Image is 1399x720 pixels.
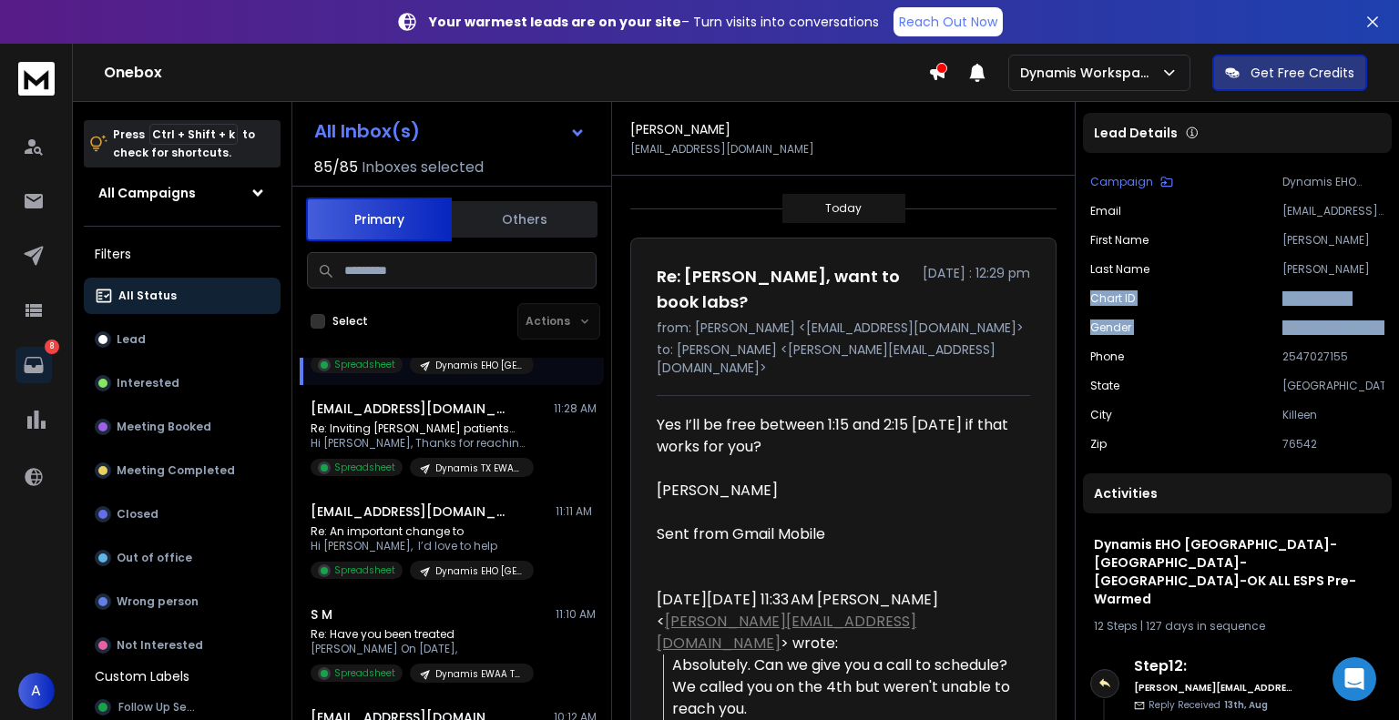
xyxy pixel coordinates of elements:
[429,13,681,31] strong: Your warmest leads are on your site
[923,264,1030,282] p: [DATE] : 12:29 pm
[435,359,523,372] p: Dynamis EHO [GEOGRAPHIC_DATA]-[GEOGRAPHIC_DATA]-[GEOGRAPHIC_DATA]-OK ALL ESPS Pre-Warmed
[311,627,529,642] p: Re: Have you been treated
[1090,233,1149,248] p: First Name
[118,289,177,303] p: All Status
[311,539,529,553] p: Hi [PERSON_NAME], I’d love to help
[104,62,928,84] h1: Onebox
[657,589,1016,654] div: [DATE][DATE] 11:33 AM [PERSON_NAME] < > wrote:
[84,496,281,532] button: Closed
[84,175,281,211] button: All Campaigns
[84,409,281,445] button: Meeting Booked
[311,605,332,624] h1: S M
[435,667,523,681] p: Dynamis EWAA TX OUTLOOK + OTHERs ESPS
[311,642,529,656] p: [PERSON_NAME] On [DATE],
[1090,204,1121,218] p: Email
[300,113,600,149] button: All Inbox(s)
[149,124,238,145] span: Ctrl + Shift + k
[1094,124,1178,142] p: Lead Details
[1282,350,1384,364] p: 2547027155
[95,667,189,685] h3: Custom Labels
[825,201,862,216] p: Today
[117,463,235,478] p: Meeting Completed
[657,523,1016,545] div: Sent from Gmail Mobile
[45,340,59,354] p: 8
[362,157,484,178] h3: Inboxes selected
[1282,408,1384,422] p: Killeen
[429,13,879,31] p: – Turn visits into conversations
[334,461,395,474] p: Spreadsheet
[84,540,281,576] button: Out of office
[117,420,211,434] p: Meeting Booked
[1282,379,1384,393] p: [GEOGRAPHIC_DATA]
[1224,698,1268,712] span: 13th, Aug
[84,627,281,664] button: Not Interested
[314,157,358,178] span: 85 / 85
[84,321,281,358] button: Lead
[1094,619,1381,634] div: |
[1212,55,1367,91] button: Get Free Credits
[334,358,395,371] p: Spreadsheet
[657,611,916,654] a: [PERSON_NAME][EMAIL_ADDRESS][DOMAIN_NAME]
[84,365,281,401] button: Interested
[118,700,199,715] span: Follow Up Sent
[117,638,203,653] p: Not Interested
[1090,350,1124,364] p: Phone
[657,319,1030,337] p: from: [PERSON_NAME] <[EMAIL_ADDRESS][DOMAIN_NAME]>
[311,400,511,418] h1: [EMAIL_ADDRESS][DOMAIN_NAME]
[1282,262,1384,277] p: [PERSON_NAME]
[1083,473,1392,513] div: Activities
[1090,175,1153,189] p: Campaign
[117,507,158,522] p: Closed
[84,241,281,267] h3: Filters
[1282,437,1384,451] p: 76542
[18,673,55,709] button: A
[1251,64,1354,82] p: Get Free Credits
[657,264,912,315] h1: Re: [PERSON_NAME], want to book labs?
[1149,698,1268,712] p: Reply Received
[334,563,395,577] p: Spreadsheet
[113,126,255,162] p: Press to check for shortcuts.
[1090,379,1119,393] p: State
[1090,175,1173,189] button: Campaign
[435,564,523,578] p: Dynamis EHO [GEOGRAPHIC_DATA]-[GEOGRAPHIC_DATA]-[GEOGRAPHIC_DATA]-OK ALL ESPS Pre-Warmed
[657,480,1016,545] div: [PERSON_NAME]
[84,583,281,620] button: Wrong person
[1134,681,1293,695] h6: [PERSON_NAME][EMAIL_ADDRESS][DOMAIN_NAME]
[98,184,196,202] h1: All Campaigns
[311,502,511,521] h1: [EMAIL_ADDRESS][DOMAIN_NAME]
[657,340,1030,377] p: to: [PERSON_NAME] <[PERSON_NAME][EMAIL_ADDRESS][DOMAIN_NAME]>
[1333,657,1376,701] div: Open Intercom Messenger
[1090,437,1107,451] p: Zip
[84,452,281,489] button: Meeting Completed
[311,436,529,451] p: Hi [PERSON_NAME], Thanks for reaching out!
[314,122,420,140] h1: All Inbox(s)
[311,524,529,539] p: Re: An important change to
[1094,618,1138,634] span: 12 Steps
[630,142,814,157] p: [EMAIL_ADDRESS][DOMAIN_NAME]
[1282,204,1384,218] p: [EMAIL_ADDRESS][DOMAIN_NAME]
[1134,655,1293,677] h6: Step 12 :
[1090,320,1131,335] p: Gender
[556,607,597,622] p: 11:10 AM
[630,120,730,138] h1: [PERSON_NAME]
[452,199,597,239] button: Others
[1090,291,1135,306] p: Chart ID
[117,594,199,609] p: Wrong person
[894,7,1003,36] a: Reach Out Now
[554,401,597,416] p: 11:28 AM
[899,13,997,31] p: Reach Out Now
[435,461,523,475] p: Dynamis TX EWAA Google Only - Newly Warmed
[18,62,55,96] img: logo
[1282,233,1384,248] p: [PERSON_NAME]
[84,278,281,314] button: All Status
[1020,64,1160,82] p: Dynamis Workspace
[117,376,179,390] p: Interested
[1094,535,1381,608] h1: Dynamis EHO [GEOGRAPHIC_DATA]-[GEOGRAPHIC_DATA]-[GEOGRAPHIC_DATA]-OK ALL ESPS Pre-Warmed
[306,198,452,241] button: Primary
[1146,618,1265,634] span: 127 days in sequence
[15,347,52,383] a: 8
[657,414,1016,458] div: Yes I’ll be free between 1:15 and 2:15 [DATE] if that works for you?
[1282,291,1384,306] p: EVBR000001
